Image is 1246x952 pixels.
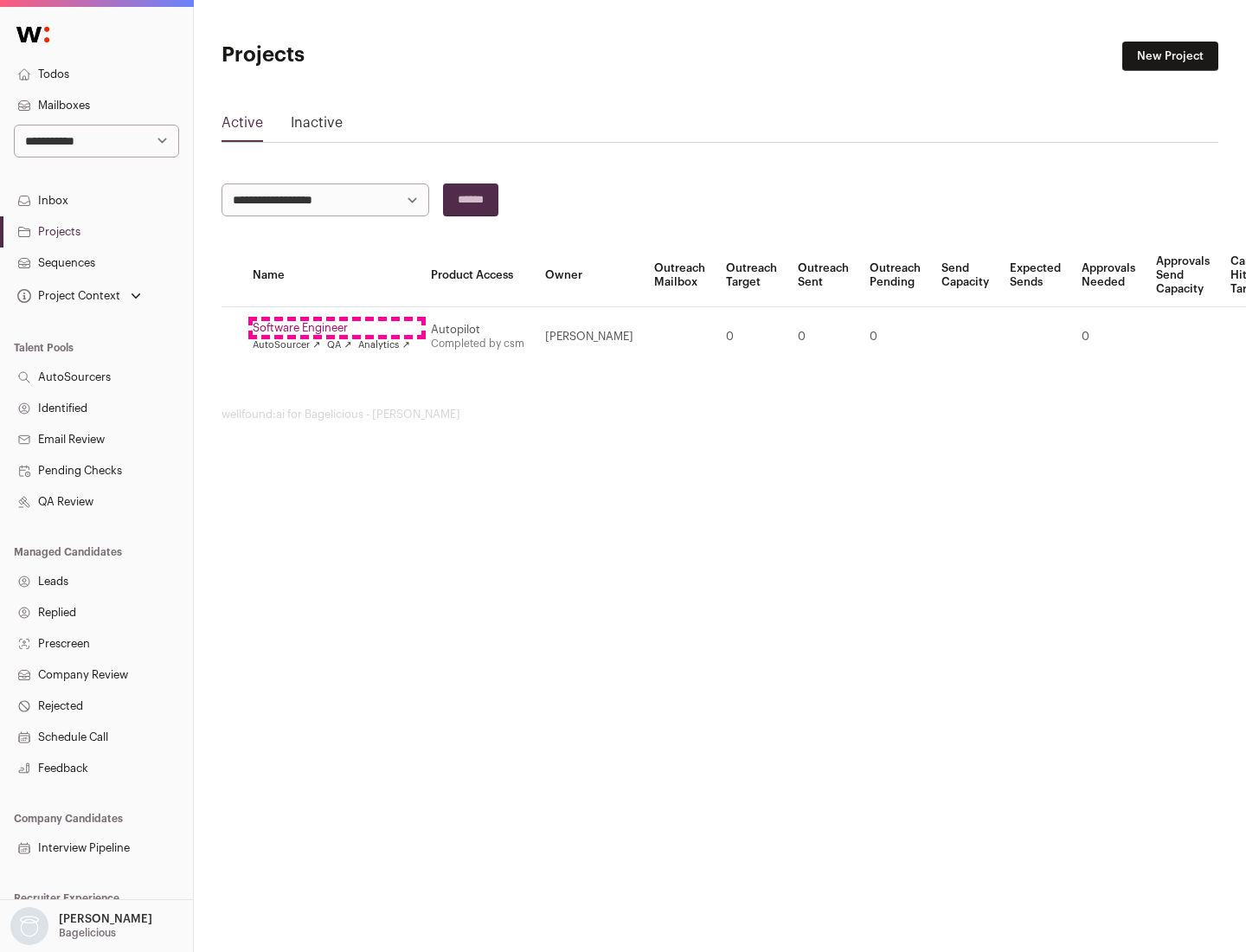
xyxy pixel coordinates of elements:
[1146,244,1220,307] th: Approvals Send Capacity
[431,323,524,337] div: Autopilot
[7,907,156,945] button: Open dropdown
[859,244,931,307] th: Outreach Pending
[421,244,535,307] th: Product Access
[242,244,421,307] th: Name
[999,244,1071,307] th: Expected Sends
[1122,42,1218,71] a: New Project
[535,307,644,367] td: [PERSON_NAME]
[14,289,120,303] div: Project Context
[535,244,644,307] th: Owner
[59,912,152,926] p: [PERSON_NAME]
[222,42,554,69] h1: Projects
[327,338,351,352] a: QA ↗
[859,307,931,367] td: 0
[7,17,59,52] img: Wellfound
[644,244,716,307] th: Outreach Mailbox
[716,307,787,367] td: 0
[431,338,524,349] a: Completed by csm
[14,284,145,308] button: Open dropdown
[787,307,859,367] td: 0
[222,113,263,140] a: Active
[716,244,787,307] th: Outreach Target
[253,321,410,335] a: Software Engineer
[253,338,320,352] a: AutoSourcer ↗
[787,244,859,307] th: Outreach Sent
[10,907,48,945] img: nopic.png
[1071,244,1146,307] th: Approvals Needed
[59,926,116,940] p: Bagelicious
[222,408,1218,421] footer: wellfound:ai for Bagelicious - [PERSON_NAME]
[291,113,343,140] a: Inactive
[931,244,999,307] th: Send Capacity
[358,338,409,352] a: Analytics ↗
[1071,307,1146,367] td: 0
